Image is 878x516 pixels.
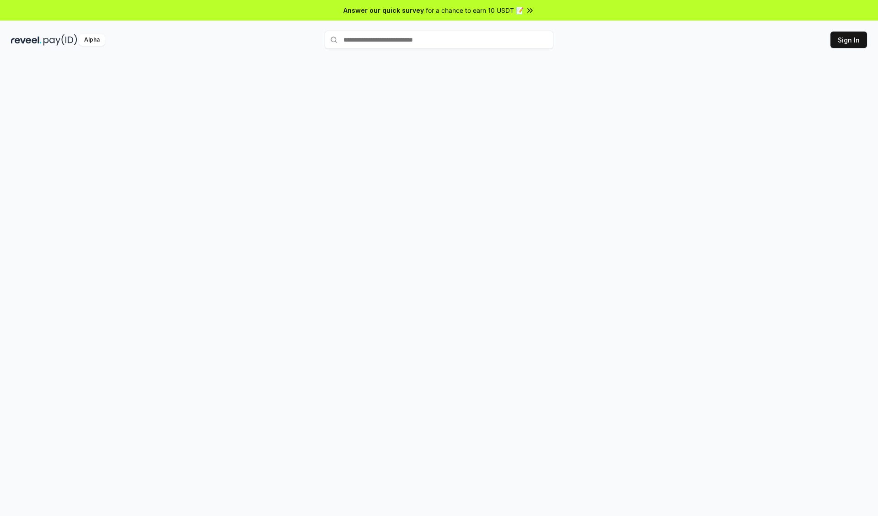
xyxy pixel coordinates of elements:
img: reveel_dark [11,34,42,46]
span: Answer our quick survey [343,5,424,15]
div: Alpha [79,34,105,46]
button: Sign In [830,32,867,48]
span: for a chance to earn 10 USDT 📝 [426,5,524,15]
img: pay_id [43,34,77,46]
